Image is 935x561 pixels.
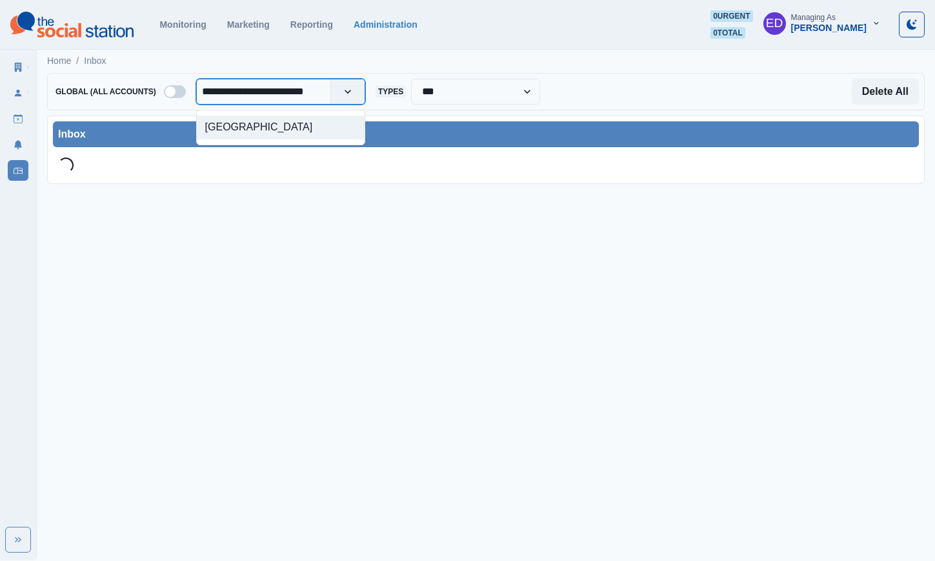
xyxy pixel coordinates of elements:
button: Expand [5,527,31,553]
a: Inbox [8,160,28,181]
a: Notifications [8,134,28,155]
a: Marketing [227,19,270,30]
span: 0 urgent [710,10,752,22]
a: Inbox [84,54,106,68]
a: Administration [354,19,417,30]
a: Users [8,83,28,103]
span: / [76,54,79,68]
div: Inbox [58,127,914,142]
img: logoTextSVG.62801f218bc96a9b266caa72a09eb111.svg [10,12,134,37]
button: Managing As[PERSON_NAME] [753,10,891,36]
span: 0 total [710,27,745,39]
div: [GEOGRAPHIC_DATA] [197,116,365,139]
span: Global (All Accounts) [53,86,159,97]
span: Types [376,86,406,97]
a: Home [47,54,71,68]
div: Elizabeth Dempsey [766,8,783,39]
div: [PERSON_NAME] [791,23,867,34]
a: Reporting [290,19,333,30]
a: Draft Posts [8,108,28,129]
button: Toggle Mode [899,12,925,37]
div: Managing As [791,13,836,22]
nav: breadcrumb [47,54,106,68]
a: Monitoring [159,19,206,30]
button: Delete All [852,79,919,105]
a: Clients [8,57,28,77]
